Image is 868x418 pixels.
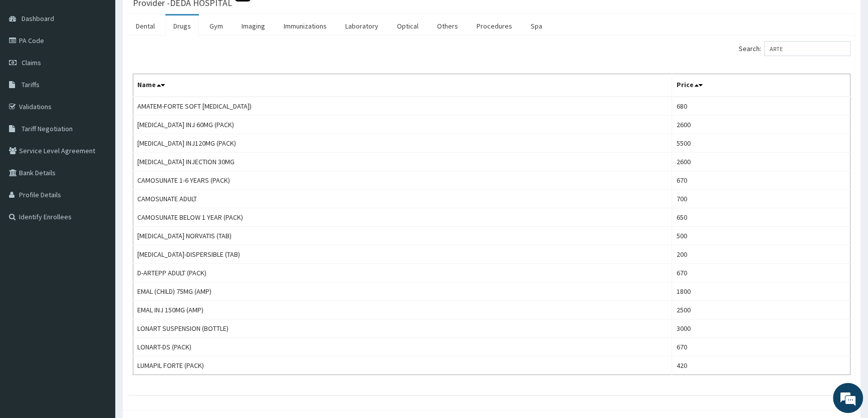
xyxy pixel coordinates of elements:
a: Procedures [469,16,520,37]
td: 700 [672,190,850,208]
th: Name [133,74,672,97]
a: Drugs [165,16,199,37]
td: 670 [672,264,850,282]
td: 420 [672,356,850,375]
td: LUMAPIL FORTE (PACK) [133,356,672,375]
span: Dashboard [22,14,54,23]
td: CAMOSUNATE BELOW 1 YEAR (PACK) [133,208,672,227]
td: 670 [672,171,850,190]
td: LONART SUSPENSION (BOTTLE) [133,319,672,338]
td: CAMOSUNATE ADULT [133,190,672,208]
td: [MEDICAL_DATA] NORVATIS (TAB) [133,227,672,245]
a: Gym [201,16,231,37]
td: 2600 [672,153,850,171]
td: 680 [672,97,850,116]
td: LONART-DS (PACK) [133,338,672,356]
a: Spa [523,16,550,37]
td: 650 [672,208,850,227]
td: D-ARTEPP ADULT (PACK) [133,264,672,282]
td: CAMOSUNATE 1-6 YEARS (PACK) [133,171,672,190]
a: Immunizations [276,16,335,37]
td: [MEDICAL_DATA] INJECTION 30MG [133,153,672,171]
td: [MEDICAL_DATA] INJ 60MG (PACK) [133,116,672,134]
input: Search: [764,41,850,56]
th: Price [672,74,850,97]
label: Search: [739,41,850,56]
span: Tariff Negotiation [22,124,73,133]
td: 5500 [672,134,850,153]
a: Laboratory [337,16,386,37]
td: 500 [672,227,850,245]
a: Imaging [234,16,273,37]
td: 2500 [672,301,850,319]
span: Claims [22,58,41,67]
span: Tariffs [22,80,40,89]
td: 1800 [672,282,850,301]
td: 2600 [672,116,850,134]
td: EMAL INJ 150MG (AMP) [133,301,672,319]
td: [MEDICAL_DATA]-DISPERSIBLE (TAB) [133,245,672,264]
td: AMATEM-FORTE SOFT [MEDICAL_DATA]) [133,97,672,116]
a: Optical [389,16,426,37]
td: 200 [672,245,850,264]
td: [MEDICAL_DATA] INJ120MG (PACK) [133,134,672,153]
td: 670 [672,338,850,356]
a: Others [429,16,466,37]
td: EMAL (CHILD) 75MG (AMP) [133,282,672,301]
a: Dental [128,16,163,37]
td: 3000 [672,319,850,338]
